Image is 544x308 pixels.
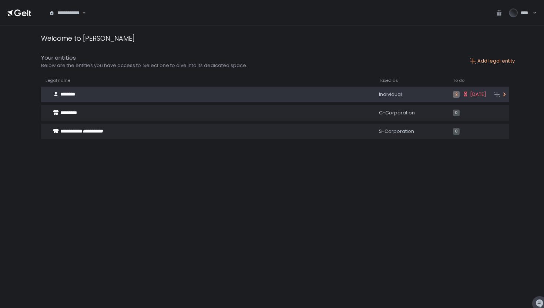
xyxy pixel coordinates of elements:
[470,58,515,64] button: Add legal entity
[44,5,86,21] div: Search for option
[453,110,460,116] span: 0
[453,78,464,83] span: To do
[453,128,460,135] span: 0
[379,91,444,98] div: Individual
[470,91,486,98] span: [DATE]
[379,110,444,116] div: C-Corporation
[379,78,398,83] span: Taxed as
[46,78,70,83] span: Legal name
[379,128,444,135] div: S-Corporation
[41,54,247,62] div: Your entities
[453,91,460,98] span: 2
[41,62,247,69] div: Below are the entities you have access to. Select one to dive into its dedicated space.
[41,33,135,43] div: Welcome to [PERSON_NAME]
